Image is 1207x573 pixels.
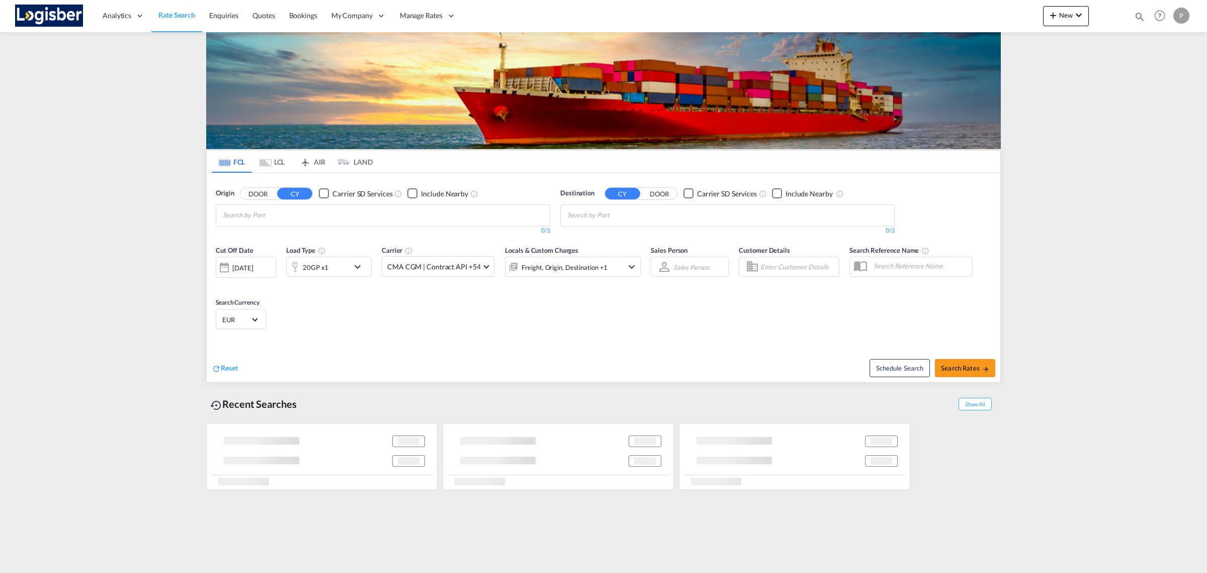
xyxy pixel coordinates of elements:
button: DOOR [240,188,276,199]
md-icon: icon-backup-restore [210,399,222,411]
md-icon: icon-information-outline [318,247,326,255]
span: Search Rates [941,364,989,372]
md-datepicker: Select [216,277,223,291]
span: Sales Person [651,246,687,254]
md-icon: Unchecked: Ignores neighbouring ports when fetching rates.Checked : Includes neighbouring ports w... [470,190,478,198]
button: icon-plus 400-fgNewicon-chevron-down [1043,6,1089,26]
div: Freight Origin Destination Factory Stuffingicon-chevron-down [505,257,641,277]
img: d7a75e507efd11eebffa5922d020a472.png [15,5,83,27]
md-icon: icon-arrow-right [982,366,989,373]
span: EUR [222,315,250,324]
button: Search Ratesicon-arrow-right [935,359,995,377]
div: 20GP x1 [303,260,328,274]
div: Include Nearby [421,189,468,199]
span: Customer Details [739,246,790,254]
button: CY [605,188,640,199]
md-select: Select Currency: € EUREuro [221,312,261,327]
md-checkbox: Checkbox No Ink [683,188,757,199]
md-tab-item: AIR [292,151,332,173]
button: CY [277,188,312,199]
span: Rate Search [158,11,195,19]
span: Origin [216,188,234,198]
div: P [1173,8,1189,24]
span: Analytics [103,11,131,21]
md-icon: icon-airplane [299,156,311,164]
span: Search Currency [216,299,260,306]
span: Quotes [252,11,275,20]
md-icon: icon-plus 400-fg [1047,9,1059,21]
div: [DATE] [216,257,276,278]
button: Note: By default Schedule search will only considerorigin ports, destination ports and cut off da... [870,359,930,377]
md-checkbox: Checkbox No Ink [772,188,833,199]
span: Load Type [286,246,326,254]
span: New [1047,11,1085,19]
md-tab-item: FCL [212,151,252,173]
span: Destination [560,188,594,198]
md-chips-wrap: Chips container with autocompletion. Enter the text area, type text to search, and then use the u... [221,205,322,224]
md-icon: icon-chevron-down [352,261,369,273]
div: icon-magnify [1134,11,1145,26]
input: Enter Customer Details [760,259,836,274]
div: 20GP x1icon-chevron-down [286,257,372,277]
div: Include Nearby [786,189,833,199]
span: Help [1151,7,1168,24]
md-select: Sales Person [672,260,711,274]
div: Carrier SD Services [697,189,757,199]
span: Bookings [289,11,317,20]
div: OriginDOOR CY Checkbox No InkUnchecked: Search for CY (Container Yard) services for all selected ... [207,173,1000,382]
md-icon: Your search will be saved by the below given name [921,247,929,255]
md-icon: icon-magnify [1134,11,1145,22]
span: Show All [959,398,992,410]
md-pagination-wrapper: Use the left and right arrow keys to navigate between tabs [212,151,373,173]
input: Search Reference Name [869,258,972,273]
span: CMA CGM | Contract API +54 [387,262,480,272]
div: [DATE] [232,263,253,272]
input: Chips input. [567,207,663,224]
div: icon-refreshReset [212,363,238,374]
div: Recent Searches [206,393,301,415]
img: LCL+%26+FCL+BACKGROUND.png [206,32,1001,149]
md-icon: icon-refresh [212,364,221,373]
md-tab-item: LCL [252,151,292,173]
span: My Company [331,11,373,21]
md-chips-wrap: Chips container with autocompletion. Enter the text area, type text to search, and then use the u... [566,205,667,224]
button: DOOR [642,188,677,199]
div: 0/3 [560,227,895,235]
span: Search Reference Name [849,246,929,254]
input: Chips input. [223,207,318,224]
span: Locals & Custom Charges [505,246,578,254]
span: Cut Off Date [216,246,253,254]
md-tab-item: LAND [332,151,373,173]
div: 0/3 [216,227,550,235]
md-icon: icon-chevron-down [1073,9,1085,21]
span: Enquiries [209,11,238,20]
div: Help [1151,7,1173,25]
div: Carrier SD Services [332,189,392,199]
md-icon: Unchecked: Ignores neighbouring ports when fetching rates.Checked : Includes neighbouring ports w... [836,190,844,198]
span: Reset [221,364,238,372]
md-icon: icon-chevron-down [626,261,638,273]
md-icon: Unchecked: Search for CY (Container Yard) services for all selected carriers.Checked : Search for... [759,190,767,198]
md-icon: The selected Trucker/Carrierwill be displayed in the rate results If the rates are from another f... [405,247,413,255]
md-checkbox: Checkbox No Ink [407,188,468,199]
span: Manage Rates [400,11,443,21]
span: Carrier [382,246,413,254]
div: Freight Origin Destination Factory Stuffing [522,260,608,274]
md-icon: Unchecked: Search for CY (Container Yard) services for all selected carriers.Checked : Search for... [394,190,402,198]
md-checkbox: Checkbox No Ink [319,188,392,199]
